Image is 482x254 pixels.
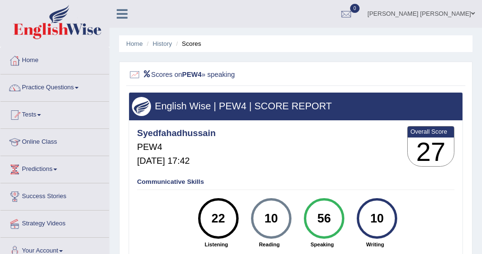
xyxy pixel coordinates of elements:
[408,138,454,167] h3: 27
[137,156,216,166] h5: [DATE] 17:42
[256,201,286,236] div: 10
[132,101,459,111] h3: English Wise | PEW4 | SCORE REPORT
[0,47,109,71] a: Home
[153,40,172,47] a: History
[132,97,151,116] img: wings.png
[0,129,109,153] a: Online Class
[411,128,452,135] b: Overall Score
[309,201,339,236] div: 56
[137,179,455,186] h4: Communicative Skills
[194,241,239,248] strong: Listening
[0,156,109,180] a: Predictions
[0,102,109,126] a: Tests
[182,70,201,78] b: PEW4
[137,128,216,138] h4: Syedfahadhussain
[0,211,109,234] a: Strategy Videos
[174,39,201,48] li: Scores
[129,69,336,81] h2: Scores on » speaking
[126,40,143,47] a: Home
[350,4,360,13] span: 0
[247,241,291,248] strong: Reading
[203,201,233,236] div: 22
[353,241,398,248] strong: Writing
[137,142,216,152] h5: PEW4
[362,201,392,236] div: 10
[300,241,344,248] strong: Speaking
[0,74,109,98] a: Practice Questions
[0,183,109,207] a: Success Stories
